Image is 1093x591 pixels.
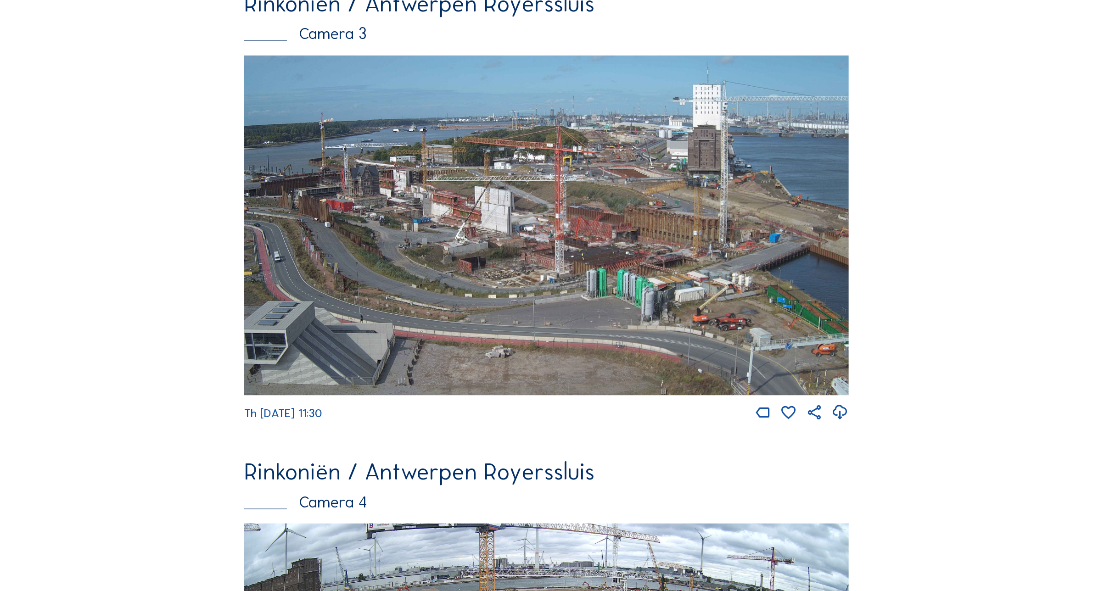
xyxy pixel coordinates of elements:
span: Th [DATE] 11:30 [244,406,322,420]
div: Camera 4 [244,494,849,510]
div: Camera 3 [244,26,849,42]
div: Rinkoniën / Antwerpen Royerssluis [244,460,849,483]
img: Image [244,56,849,396]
